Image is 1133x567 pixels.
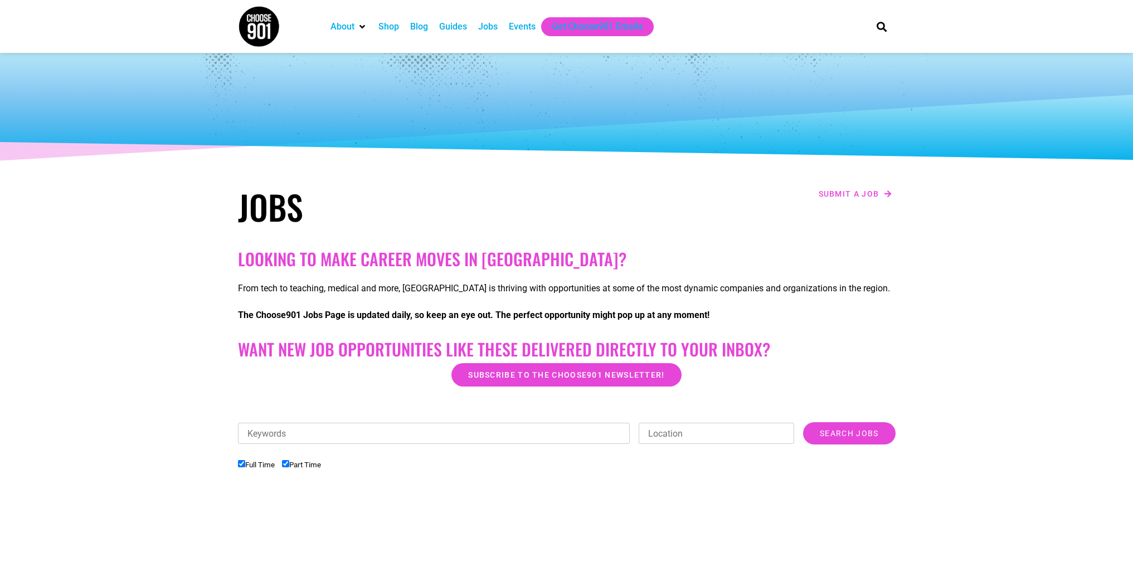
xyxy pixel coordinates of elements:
[552,20,643,33] a: Get Choose901 Emails
[282,460,289,467] input: Part Time
[451,363,681,387] a: Subscribe to the Choose901 newsletter!
[815,187,896,201] a: Submit a job
[325,17,858,36] nav: Main nav
[238,187,561,227] h1: Jobs
[439,20,467,33] a: Guides
[819,190,879,198] span: Submit a job
[468,371,664,379] span: Subscribe to the Choose901 newsletter!
[410,20,428,33] a: Blog
[330,20,354,33] a: About
[378,20,399,33] a: Shop
[282,461,321,469] label: Part Time
[803,422,895,444] input: Search Jobs
[509,20,536,33] a: Events
[238,423,630,444] input: Keywords
[238,461,275,469] label: Full Time
[238,310,709,320] strong: The Choose901 Jobs Page is updated daily, so keep an eye out. The perfect opportunity might pop u...
[872,17,891,36] div: Search
[478,20,498,33] a: Jobs
[238,282,896,295] p: From tech to teaching, medical and more, [GEOGRAPHIC_DATA] is thriving with opportunities at some...
[238,460,245,467] input: Full Time
[238,339,896,359] h2: Want New Job Opportunities like these Delivered Directly to your Inbox?
[639,423,794,444] input: Location
[325,17,373,36] div: About
[238,249,896,269] h2: Looking to make career moves in [GEOGRAPHIC_DATA]?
